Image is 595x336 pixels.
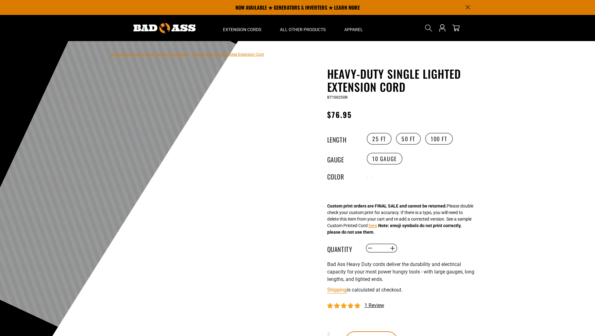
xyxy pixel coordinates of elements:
[214,15,271,41] summary: Extension Cords
[327,286,480,294] div: is calculated at checkout.
[396,133,421,145] label: 50 FT
[327,109,352,120] span: $76.95
[327,287,347,293] a: Shipping
[191,52,192,57] span: ›
[223,27,261,32] span: Extension Cords
[154,52,156,57] span: ›
[425,133,453,145] label: 100 FT
[327,244,358,252] label: Quantity
[327,203,473,236] div: Please double check your custom print for accuracy. If there is a typo, you will need to delete t...
[344,27,363,32] span: Apparel
[367,133,392,145] label: 25 FT
[280,27,326,32] span: All Other Products
[424,23,434,33] summary: Search
[335,15,372,41] summary: Apparel
[193,52,264,57] span: Heavy-Duty Single Lighted Extension Cord
[327,95,348,100] span: BT10025OR
[327,135,358,143] legend: Length
[133,23,196,33] img: Bad Ass Extension Cords
[111,52,153,57] a: Bad Ass Extension Cords
[111,50,264,58] nav: breadcrumbs
[327,172,358,180] legend: Color
[327,261,474,282] span: Bad Ass Heavy Duty cords deliver the durability and electrical capacity for your most power hungr...
[327,155,358,163] legend: Gauge
[157,52,190,57] a: Return to Collection
[327,67,480,93] h1: Heavy-Duty Single Lighted Extension Cord
[365,302,384,308] span: 1 review
[367,153,402,165] label: 10 Gauge
[369,222,377,229] button: here
[327,223,461,235] strong: Note: emoji symbols do not print correctly, please do not use them.
[327,303,361,309] span: 5.00 stars
[327,203,447,208] strong: Custom print orders are FINAL SALE and cannot be returned.
[271,15,335,41] summary: All Other Products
